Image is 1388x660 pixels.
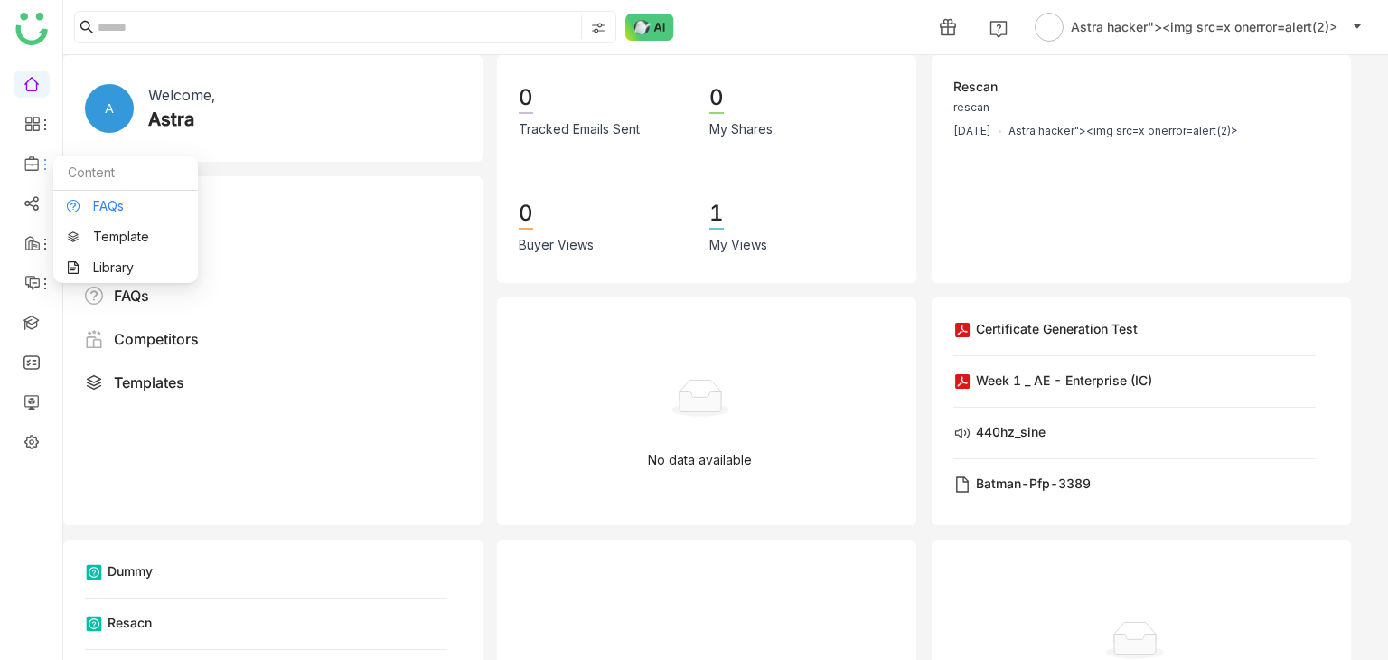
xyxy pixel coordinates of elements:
div: 1 [709,199,724,230]
div: A [85,84,134,133]
div: Certificate Generation Test [976,319,1138,338]
div: Week 1 _ AE - Enterprise (IC) [976,371,1152,390]
div: rescan [953,99,989,116]
div: 0 [519,83,533,114]
img: avatar [1035,13,1064,42]
div: resacn [108,613,152,632]
div: dummy [108,561,153,580]
div: Content [53,156,198,191]
div: Astra [148,106,194,133]
button: Astra hacker"><img src=x onerror=alert(2)> [1031,13,1366,42]
div: Tracked Emails Sent [519,119,640,139]
div: FAQs [114,285,149,306]
a: FAQs [67,200,184,212]
div: [DATE] [953,123,991,139]
img: search-type.svg [591,21,605,35]
div: rescan [953,77,998,96]
img: help.svg [989,20,1008,38]
div: Welcome, [148,84,215,106]
div: 0 [519,199,533,230]
div: 0 [709,83,724,114]
img: ask-buddy-normal.svg [625,14,674,41]
p: No data available [648,450,752,470]
a: Template [67,231,184,243]
span: Astra hacker"><img src=x onerror=alert(2)> [1071,17,1337,37]
div: batman-pfp-3389 [976,474,1091,493]
a: Library [67,261,184,274]
div: My Views [709,235,767,255]
div: Astra hacker"><img src=x onerror=alert(2)> [1008,123,1238,139]
div: Competitors [114,328,199,350]
div: Buyer Views [519,235,594,255]
img: logo [15,13,48,45]
div: Templates [114,372,184,393]
div: 440hz_sine [976,422,1046,441]
div: My Shares [709,119,773,139]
